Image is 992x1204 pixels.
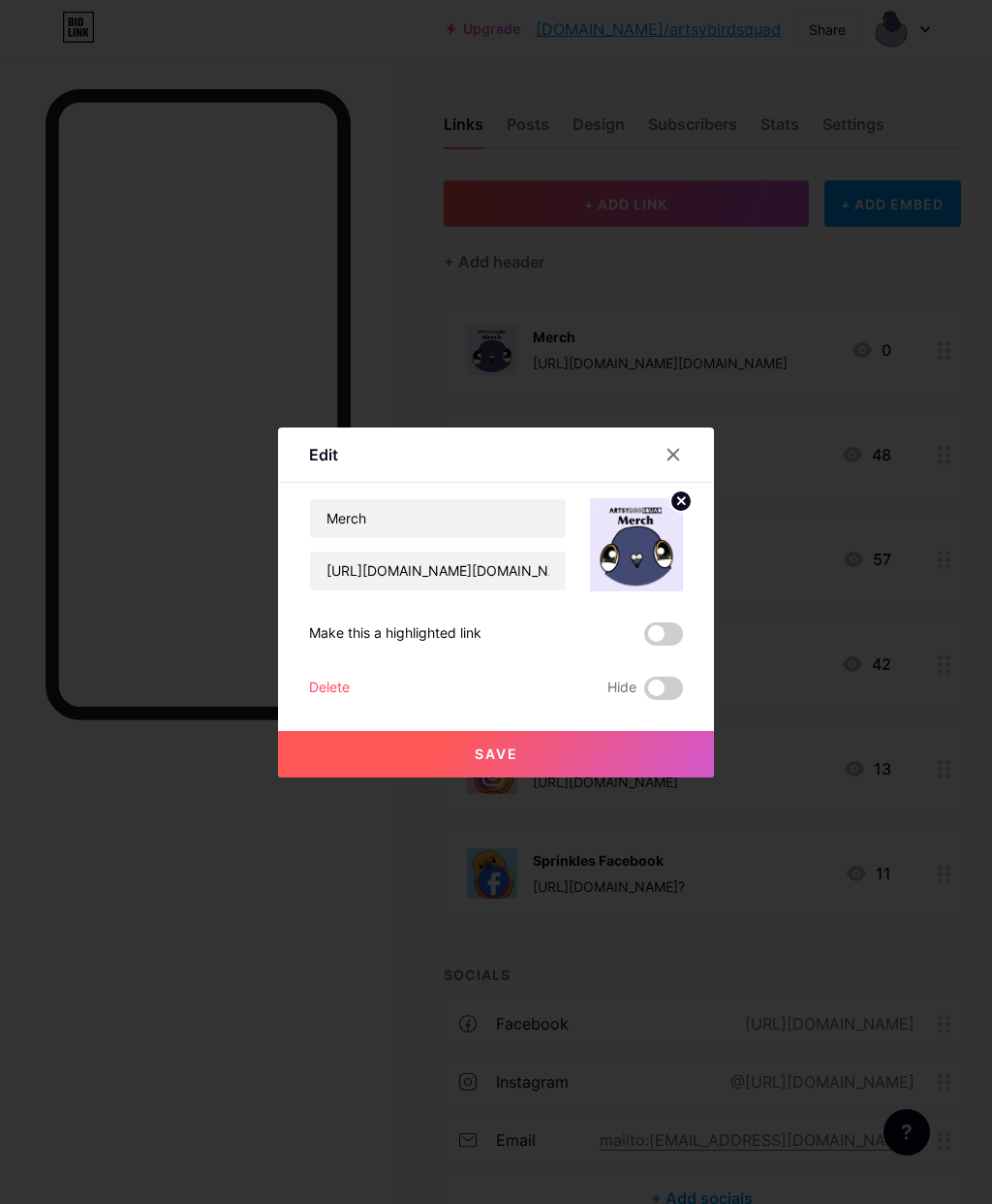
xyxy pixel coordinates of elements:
[310,499,566,538] input: Title
[310,552,566,590] input: URL
[475,745,518,762] span: Save
[309,622,481,646] div: Make this a highlighted link
[590,498,683,591] img: link_thumbnail
[607,677,636,700] span: Hide
[309,677,350,700] div: Delete
[278,731,714,777] button: Save
[309,443,338,466] div: Edit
